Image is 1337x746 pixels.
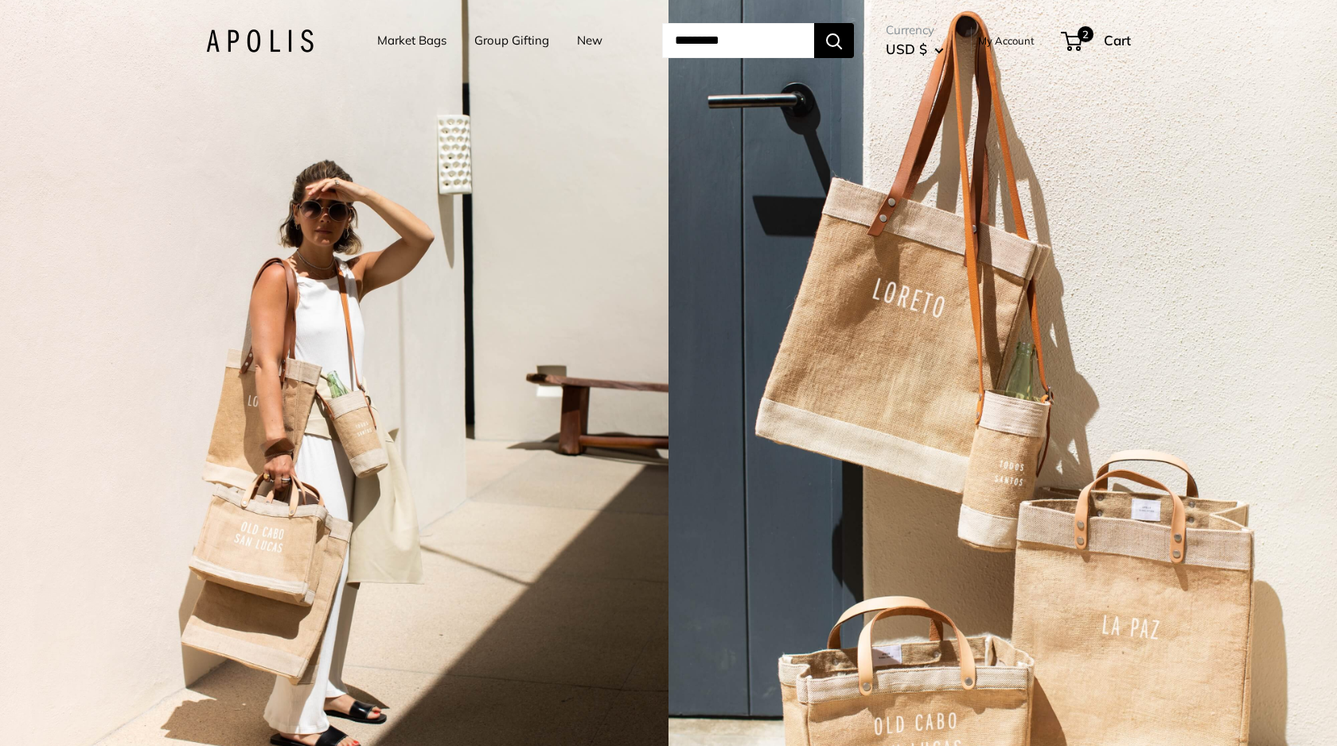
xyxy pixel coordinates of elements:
[978,31,1035,50] a: My Account
[1078,26,1093,42] span: 2
[886,37,944,62] button: USD $
[814,23,854,58] button: Search
[886,41,927,57] span: USD $
[662,23,814,58] input: Search...
[886,19,944,41] span: Currency
[577,29,602,52] a: New
[1062,28,1131,53] a: 2 Cart
[1104,32,1131,49] span: Cart
[377,29,446,52] a: Market Bags
[474,29,549,52] a: Group Gifting
[206,29,314,52] img: Apolis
